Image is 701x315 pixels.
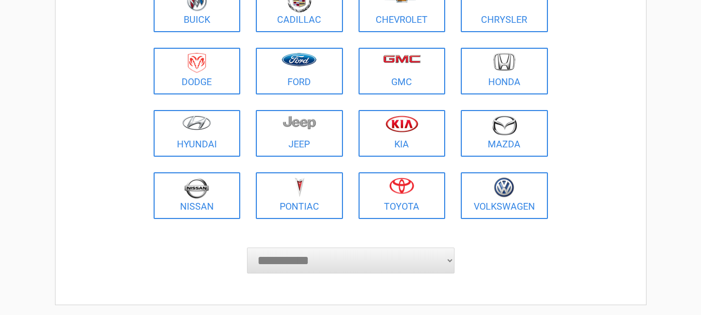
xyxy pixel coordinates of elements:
img: pontiac [294,177,305,197]
img: gmc [383,54,421,63]
a: Mazda [461,110,548,157]
a: Hyundai [154,110,241,157]
a: Jeep [256,110,343,157]
a: Pontiac [256,172,343,219]
img: toyota [389,177,414,194]
a: Dodge [154,48,241,94]
a: Ford [256,48,343,94]
img: mazda [491,115,517,135]
img: kia [386,115,418,132]
img: honda [493,53,515,71]
a: Honda [461,48,548,94]
a: GMC [359,48,446,94]
a: Kia [359,110,446,157]
img: hyundai [182,115,211,130]
img: dodge [188,53,206,73]
img: jeep [283,115,316,130]
a: Volkswagen [461,172,548,219]
a: Nissan [154,172,241,219]
a: Toyota [359,172,446,219]
img: nissan [184,177,209,199]
img: ford [282,53,317,66]
img: volkswagen [494,177,514,198]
